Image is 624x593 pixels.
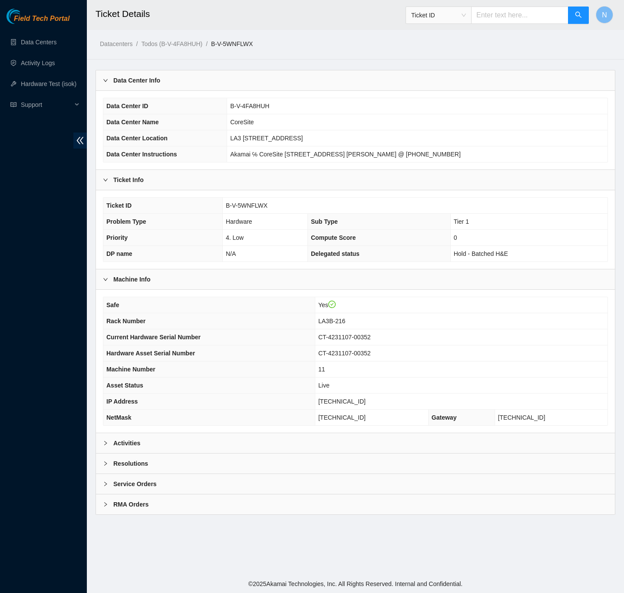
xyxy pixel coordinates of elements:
b: Data Center Info [113,76,160,85]
footer: © 2025 Akamai Technologies, Inc. All Rights Reserved. Internal and Confidential. [87,575,624,593]
span: Tier 1 [454,218,469,225]
span: N [602,10,607,20]
span: LA3B-216 [318,318,345,325]
div: Activities [96,433,615,453]
span: Data Center Name [106,119,159,126]
a: B-V-5WNFLWX [211,40,253,47]
span: right [103,481,108,487]
span: right [103,461,108,466]
span: IP Address [106,398,138,405]
span: NetMask [106,414,132,421]
div: Resolutions [96,454,615,474]
span: right [103,78,108,83]
span: double-left [73,133,87,149]
span: DP name [106,250,132,257]
b: Ticket Info [113,175,144,185]
b: Activities [113,438,140,448]
b: Resolutions [113,459,148,468]
a: Akamai TechnologiesField Tech Portal [7,16,69,27]
button: N [596,6,613,23]
span: Machine Number [106,366,155,373]
b: Service Orders [113,479,157,489]
span: Sub Type [311,218,338,225]
span: right [103,177,108,182]
a: Hardware Test (isok) [21,80,76,87]
span: Data Center ID [106,103,148,109]
span: 4. Low [226,234,244,241]
span: Ticket ID [411,9,466,22]
button: search [568,7,589,24]
span: Live [318,382,330,389]
span: Hardware Asset Serial Number [106,350,195,357]
a: Activity Logs [21,60,55,66]
span: right [103,277,108,282]
span: right [103,502,108,507]
span: Compute Score [311,234,356,241]
span: Problem Type [106,218,146,225]
div: Data Center Info [96,70,615,90]
div: Ticket Info [96,170,615,190]
span: LA3 [STREET_ADDRESS] [230,135,303,142]
b: Machine Info [113,275,151,284]
span: Safe [106,301,119,308]
span: Ticket ID [106,202,132,209]
span: search [575,11,582,20]
input: Enter text here... [471,7,568,24]
span: 11 [318,366,325,373]
span: Rack Number [106,318,145,325]
span: read [10,102,17,108]
span: Data Center Instructions [106,151,177,158]
span: Data Center Location [106,135,168,142]
span: Asset Status [106,382,143,389]
span: Delegated status [311,250,360,257]
span: 0 [454,234,457,241]
div: Service Orders [96,474,615,494]
span: B-V-5WNFLWX [226,202,267,209]
span: Priority [106,234,128,241]
span: Akamai ℅ CoreSite [STREET_ADDRESS] [PERSON_NAME] @ [PHONE_NUMBER] [230,151,461,158]
span: Hardware [226,218,252,225]
span: [TECHNICAL_ID] [498,414,545,421]
a: Todos (B-V-4FA8HUH) [141,40,202,47]
span: / [136,40,138,47]
div: RMA Orders [96,494,615,514]
img: Akamai Technologies [7,9,44,24]
a: Datacenters [100,40,132,47]
span: right [103,441,108,446]
span: [TECHNICAL_ID] [318,414,366,421]
span: / [206,40,208,47]
span: N/A [226,250,236,257]
span: CoreSite [230,119,254,126]
span: Current Hardware Serial Number [106,334,201,341]
span: CT-4231107-00352 [318,350,371,357]
span: [TECHNICAL_ID] [318,398,366,405]
span: check-circle [328,301,336,308]
b: RMA Orders [113,500,149,509]
div: Machine Info [96,269,615,289]
span: Field Tech Portal [14,15,69,23]
span: CT-4231107-00352 [318,334,371,341]
span: Support [21,96,72,113]
span: Gateway [432,414,457,421]
span: B-V-4FA8HUH [230,103,269,109]
a: Data Centers [21,39,56,46]
span: Hold - Batched H&E [454,250,508,257]
span: Yes [318,301,336,308]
